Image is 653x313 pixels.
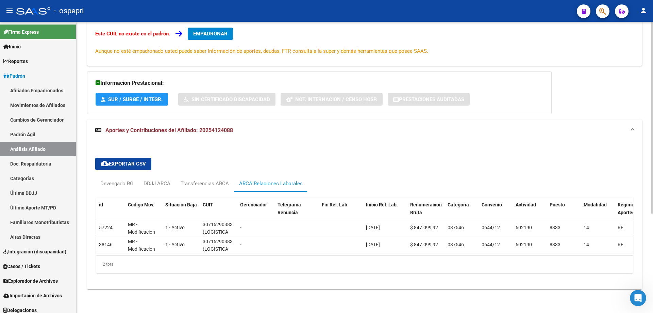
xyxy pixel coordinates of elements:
[240,225,241,230] span: -
[278,202,301,215] span: Telegrama Renuncia
[319,198,363,228] datatable-header-cell: Fin Rel. Lab.
[3,277,58,285] span: Explorador de Archivos
[5,6,14,15] mat-icon: menu
[239,180,303,187] div: ARCA Relaciones Laborales
[96,93,168,106] button: SUR / SURGE / INTEGR.
[128,239,160,275] span: MR - Modificación de datos en la relación CUIT –CUIL
[203,238,233,246] div: 30716290383
[95,158,151,170] button: Exportar CSV
[547,198,581,228] datatable-header-cell: Puesto
[96,256,633,273] div: 2 total
[3,58,28,65] span: Reportes
[618,225,623,230] span: RE
[128,222,160,258] span: MR - Modificación de datos en la relación CUIT –CUIL
[188,28,233,40] button: EMPADRONAR
[584,242,589,247] span: 14
[639,6,648,15] mat-icon: person
[165,202,197,207] span: Situacion Baja
[550,202,565,207] span: Puesto
[95,31,170,37] strong: Este CUIL no existe en el padrón.
[99,202,103,207] span: id
[144,180,170,187] div: DDJJ ARCA
[407,198,445,228] datatable-header-cell: Renumeracion Bruta
[448,202,469,207] span: Categoria
[193,31,228,37] span: EMPADRONAR
[281,93,383,106] button: Not. Internacion / Censo Hosp.
[448,225,464,230] span: 037546
[322,202,349,207] span: Fin Rel. Lab.
[366,225,380,230] span: [DATE]
[87,120,642,141] mat-expansion-panel-header: Aportes y Contribuciones del Afiliado: 20254124088
[445,198,479,228] datatable-header-cell: Categoria
[95,48,428,54] span: Aunque no esté empadronado usted puede saber información de aportes, deudas, FTP, consulta a la s...
[101,161,146,167] span: Exportar CSV
[516,202,536,207] span: Actividad
[3,43,21,50] span: Inicio
[125,198,163,228] datatable-header-cell: Código Mov.
[448,242,464,247] span: 037546
[3,28,39,36] span: Firma Express
[618,242,623,247] span: RE
[54,3,84,18] span: - ospepri
[3,292,62,299] span: Importación de Archivos
[366,202,398,207] span: Inicio Rel. Lab.
[516,242,532,247] span: 602190
[410,242,438,247] span: $ 847.099,92
[181,180,229,187] div: Transferencias ARCA
[165,225,185,230] span: 1 - Activo
[87,141,642,289] div: Aportes y Contribuciones del Afiliado: 20254124088
[240,242,241,247] span: -
[237,198,275,228] datatable-header-cell: Gerenciador
[363,198,407,228] datatable-header-cell: Inicio Rel. Lab.
[615,198,649,228] datatable-header-cell: Régimen Aportes
[584,202,607,207] span: Modalidad
[550,225,560,230] span: 8333
[99,242,113,247] span: 38146
[128,202,154,207] span: Código Mov.
[388,93,470,106] button: Prestaciones Auditadas
[479,198,513,228] datatable-header-cell: Convenio
[203,202,213,207] span: CUIT
[165,242,185,247] span: 1 - Activo
[3,263,40,270] span: Casos / Tickets
[482,242,500,247] span: 0644/12
[410,202,442,215] span: Renumeracion Bruta
[3,72,25,80] span: Padrón
[584,225,589,230] span: 14
[275,198,319,228] datatable-header-cell: Telegrama Renuncia
[163,198,200,228] datatable-header-cell: Situacion Baja
[101,159,109,168] mat-icon: cloud_download
[516,225,532,230] span: 602190
[3,248,66,255] span: Integración (discapacidad)
[96,198,125,228] datatable-header-cell: id
[581,198,615,228] datatable-header-cell: Modalidad
[618,202,637,215] span: Régimen Aportes
[203,246,241,260] span: (LOGISTICA [PERSON_NAME])
[203,229,241,242] span: (LOGISTICA [PERSON_NAME])
[203,221,233,229] div: 30716290383
[105,127,233,134] span: Aportes y Contribuciones del Afiliado: 20254124088
[295,96,377,103] span: Not. Internacion / Censo Hosp.
[366,242,380,247] span: [DATE]
[630,290,646,306] iframe: Intercom live chat
[482,202,502,207] span: Convenio
[191,96,270,103] span: Sin Certificado Discapacidad
[178,93,275,106] button: Sin Certificado Discapacidad
[399,96,464,103] span: Prestaciones Auditadas
[410,225,438,230] span: $ 847.099,92
[99,225,113,230] span: 57224
[96,78,543,88] h3: Información Prestacional:
[100,180,133,187] div: Devengado RG
[108,96,163,103] span: SUR / SURGE / INTEGR.
[513,198,547,228] datatable-header-cell: Actividad
[550,242,560,247] span: 8333
[200,198,237,228] datatable-header-cell: CUIT
[240,202,267,207] span: Gerenciador
[482,225,500,230] span: 0644/12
